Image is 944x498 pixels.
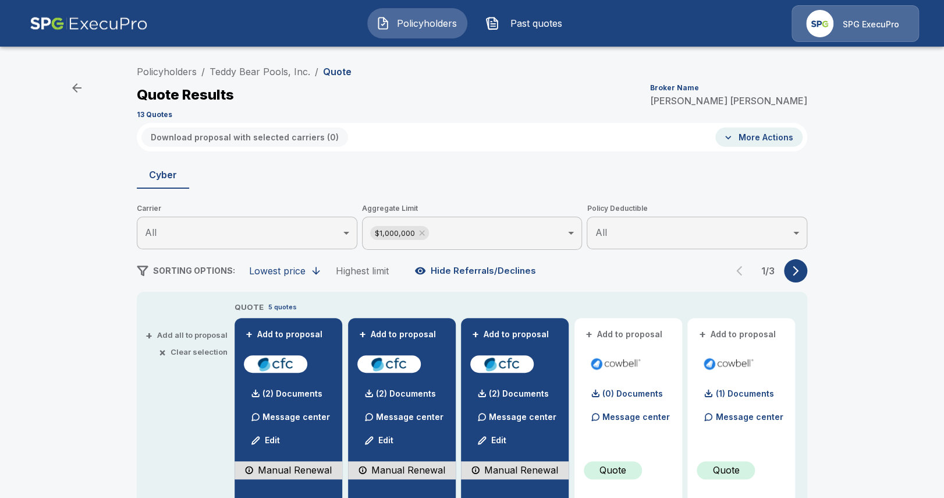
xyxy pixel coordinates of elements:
p: Message center [489,411,556,423]
button: Edit [246,429,286,452]
span: + [585,330,592,338]
button: Past quotes IconPast quotes [477,8,577,38]
p: 5 quotes [268,302,297,312]
button: +Add to proposal [697,328,778,341]
button: +Add all to proposal [148,331,228,339]
p: (2) Documents [376,390,436,398]
span: Policyholders [395,16,459,30]
span: Past quotes [504,16,568,30]
span: + [698,330,705,338]
img: cfccyber [249,355,303,373]
img: Agency Icon [806,10,833,37]
p: QUOTE [235,302,264,313]
span: All [145,227,157,238]
p: Quote [712,463,739,477]
span: + [472,330,479,338]
div: $1,000,000 [370,226,429,240]
p: (2) Documents [489,390,549,398]
li: / [201,65,205,79]
button: +Add to proposal [470,328,552,341]
span: Carrier [137,203,357,214]
p: 13 Quotes [137,111,172,118]
p: Message center [262,411,330,423]
div: Lowest price [249,265,306,277]
span: + [359,330,366,338]
p: Message center [376,411,443,423]
a: Agency IconSPG ExecuPro [792,5,919,42]
p: Broker Name [650,84,699,91]
button: +Add to proposal [244,328,325,341]
p: [PERSON_NAME] [PERSON_NAME] [650,96,807,105]
nav: breadcrumb [137,65,352,79]
p: Message center [602,411,670,423]
button: Policyholders IconPolicyholders [367,8,467,38]
span: + [145,331,152,339]
button: Hide Referrals/Declines [412,260,541,282]
p: 1 / 3 [756,266,779,276]
p: Quote Results [137,88,234,102]
span: All [595,227,606,238]
p: Manual Renewal [484,463,558,477]
p: Quote [323,67,352,76]
button: More Actions [715,128,803,147]
p: Message center [715,411,783,423]
p: (0) Documents [602,390,663,398]
p: (1) Documents [715,390,773,398]
p: Manual Renewal [371,463,445,477]
img: cfccyber [362,355,416,373]
img: Past quotes Icon [485,16,499,30]
p: (2) Documents [262,390,322,398]
button: ×Clear selection [161,348,228,356]
button: +Add to proposal [357,328,439,341]
li: / [315,65,318,79]
img: Policyholders Icon [376,16,390,30]
p: Manual Renewal [258,463,332,477]
button: +Add to proposal [584,328,665,341]
span: + [246,330,253,338]
img: cowbellp250 [701,355,755,373]
button: Cyber [137,161,189,189]
span: Policy Deductible [587,203,807,214]
p: Quote [599,463,626,477]
img: cfccyberadmitted [475,355,529,373]
button: Edit [473,429,512,452]
div: Highest limit [336,265,389,277]
img: cowbellp100 [588,355,643,373]
span: Aggregate Limit [362,203,583,214]
img: AA Logo [30,5,148,42]
span: × [159,348,166,356]
button: Edit [360,429,399,452]
a: Policyholders [137,66,197,77]
button: Download proposal with selected carriers (0) [141,128,348,147]
span: $1,000,000 [370,227,420,240]
p: SPG ExecuPro [843,19,899,30]
a: Teddy Bear Pools, Inc. [210,66,310,77]
span: SORTING OPTIONS: [153,266,235,276]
